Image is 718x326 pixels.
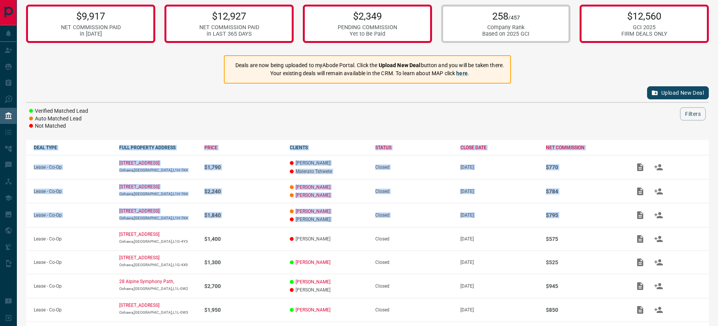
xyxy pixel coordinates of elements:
[34,145,112,150] div: DEAL TYPE
[296,260,330,265] a: [PERSON_NAME]
[460,145,538,150] div: CLOSE DATE
[621,10,667,22] p: $12,560
[680,107,706,120] button: Filters
[649,212,668,217] span: Match Clients
[482,31,529,37] div: Based on 2025 GCI
[546,236,624,242] p: $575
[375,212,453,218] div: Closed
[296,307,330,313] a: [PERSON_NAME]
[34,189,112,194] p: Lease - Co-Op
[375,307,453,313] div: Closed
[34,165,112,170] p: Lease - Co-Op
[375,260,453,265] div: Closed
[460,260,538,265] p: [DATE]
[460,307,538,313] p: [DATE]
[375,236,453,242] div: Closed
[290,169,368,174] p: Malerato Tshwete
[119,255,159,260] p: [STREET_ADDRESS]
[546,283,624,289] p: $945
[119,239,197,244] p: Oshawa,[GEOGRAPHIC_DATA],L1G-4Y3
[290,145,368,150] div: CLIENTS
[29,115,88,123] li: Auto Matched Lead
[119,145,197,150] div: FULL PROPERTY ADDRESS
[119,279,174,284] a: 28 Alpine Symphony Path,
[290,287,368,293] p: [PERSON_NAME]
[460,212,538,218] p: [DATE]
[631,236,649,241] span: Add / View Documents
[290,160,368,166] p: [PERSON_NAME]
[649,236,668,241] span: Match Clients
[375,189,453,194] div: Closed
[199,24,259,31] div: NET COMMISSION PAID
[29,122,88,130] li: Not Matched
[34,283,112,289] p: Lease - Co-Op
[290,236,368,242] p: [PERSON_NAME]
[338,24,397,31] div: PENDING COMMISSION
[119,232,159,237] a: [STREET_ADDRESS]
[119,216,197,220] p: Oshawa,[GEOGRAPHIC_DATA],L1H-7K4
[119,303,159,308] a: [STREET_ADDRESS]
[631,164,649,170] span: Add / View Documents
[379,62,421,68] strong: Upload New Deal
[546,145,624,150] div: NET COMMISSION
[296,193,330,198] a: [PERSON_NAME]
[631,188,649,194] span: Add / View Documents
[621,31,667,37] div: FIRM DEALS ONLY
[119,184,159,189] a: [STREET_ADDRESS]
[649,259,668,265] span: Match Clients
[119,208,159,214] a: [STREET_ADDRESS]
[631,307,649,312] span: Add / View Documents
[460,189,538,194] p: [DATE]
[34,212,112,218] p: Lease - Co-Op
[119,168,197,172] p: Oshawa,[GEOGRAPHIC_DATA],L1H-7K4
[29,107,88,115] li: Verified Matched Lead
[235,61,504,69] p: Deals are now being uploaded to myAbode Portal. Click the button and you will be taken there.
[199,10,259,22] p: $12,927
[460,165,538,170] p: [DATE]
[546,307,624,313] p: $850
[546,212,624,218] p: $795
[647,86,709,99] button: Upload New Deal
[649,164,668,170] span: Match Clients
[119,310,197,314] p: Oshawa,[GEOGRAPHIC_DATA],L1L-0W3
[649,307,668,312] span: Match Clients
[338,31,397,37] div: Yet to Be Paid
[508,15,520,21] span: /457
[460,236,538,242] p: [DATE]
[119,192,197,196] p: Oshawa,[GEOGRAPHIC_DATA],L1H-7K4
[204,259,282,265] p: $1,300
[119,286,197,291] p: Oshawa,[GEOGRAPHIC_DATA],L1L-0W2
[546,259,624,265] p: $525
[621,24,667,31] div: GCI 2025
[482,24,529,31] div: Company Rank
[204,307,282,313] p: $1,950
[482,10,529,22] p: 258
[375,145,453,150] div: STATUS
[375,283,453,289] div: Closed
[460,283,538,289] p: [DATE]
[61,10,121,22] p: $9,917
[34,307,112,313] p: Lease - Co-Op
[649,188,668,194] span: Match Clients
[61,31,121,37] div: in [DATE]
[119,160,159,166] a: [STREET_ADDRESS]
[204,145,282,150] div: PRICE
[456,70,468,76] a: here
[296,279,330,285] a: [PERSON_NAME]
[34,236,112,242] p: Lease - Co-Op
[34,260,112,265] p: Lease - Co-Op
[204,164,282,170] p: $1,790
[204,236,282,242] p: $1,400
[546,164,624,170] p: $770
[546,188,624,194] p: $784
[235,69,504,77] p: Your existing deals will remain available in the CRM. To learn about MAP click .
[290,217,368,222] p: [PERSON_NAME]
[204,283,282,289] p: $2,700
[204,212,282,218] p: $1,840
